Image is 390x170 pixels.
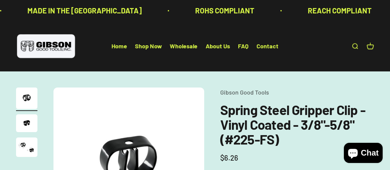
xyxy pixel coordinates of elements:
a: About Us [206,43,230,50]
sale-price: $6.26 [220,152,238,164]
a: Shop Now [135,43,162,50]
p: REACH COMPLIANT [307,5,371,16]
img: close up of a spring steel gripper clip, tool clip, durable, secure holding, Excellent corrosion ... [16,137,37,157]
inbox-online-store-chat: Shopify online store chat [342,143,385,165]
h1: Spring Steel Gripper Clip - Vinyl Coated - 3/8"-5/8" (#225-FS) [220,102,374,147]
a: Home [112,43,127,50]
img: close up of a spring steel gripper clip, tool clip, durable, secure holding, Excellent corrosion ... [16,114,37,132]
a: Gibson Good Tools [220,89,269,96]
a: Contact [257,43,278,50]
img: Gripper clip, made & shipped from the USA! [16,88,37,109]
a: Wholesale [170,43,198,50]
button: Go to item 2 [16,114,37,134]
p: ROHS COMPLIANT [194,5,253,16]
a: FAQ [238,43,249,50]
p: MADE IN THE [GEOGRAPHIC_DATA] [26,5,141,16]
button: Go to item 1 [16,88,37,111]
button: Go to item 3 [16,137,37,159]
